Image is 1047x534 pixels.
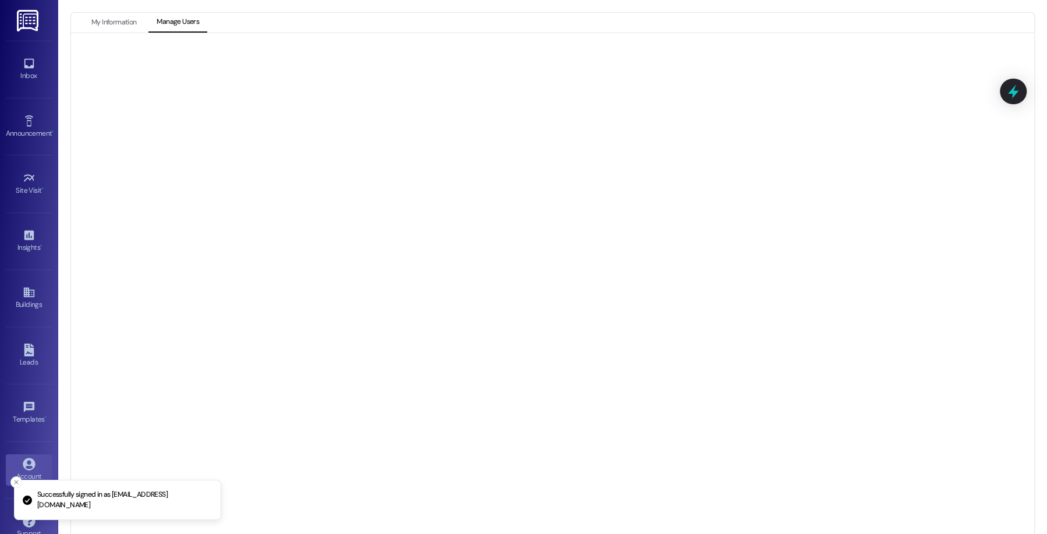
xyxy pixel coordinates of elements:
a: Insights • [6,225,52,257]
button: My Information [83,13,144,33]
a: Templates • [6,397,52,429]
button: Close toast [10,476,22,488]
a: Buildings [6,282,52,314]
span: • [52,128,54,136]
span: • [40,242,42,250]
img: ResiDesk Logo [17,10,41,31]
iframe: retool [95,57,1025,526]
a: Site Visit • [6,168,52,200]
span: • [45,413,47,422]
button: Manage Users [148,13,207,33]
a: Account [6,454,52,486]
a: Leads [6,340,52,372]
a: Inbox [6,54,52,85]
p: Successfully signed in as [EMAIL_ADDRESS][DOMAIN_NAME] [37,490,211,510]
span: • [42,185,44,193]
